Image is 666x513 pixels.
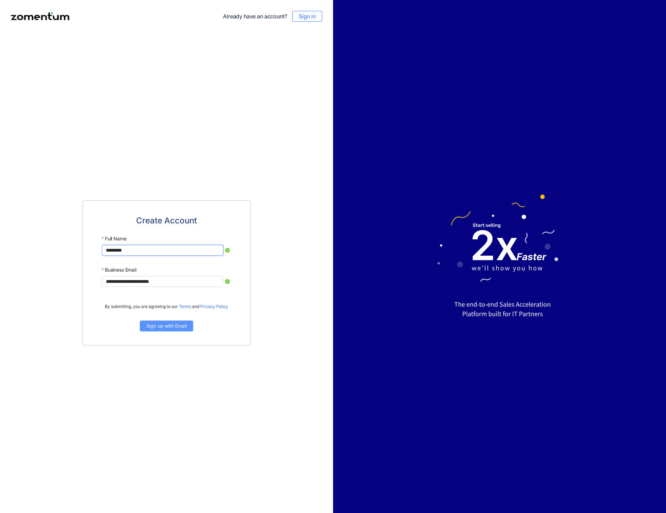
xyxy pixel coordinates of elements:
[102,276,223,287] input: Business Email
[292,11,322,22] button: Sign in
[299,12,316,20] span: Sign in
[11,13,69,20] img: Zomentum logo
[223,11,322,22] div: Already have an account?
[102,245,223,256] input: Full Name
[136,214,197,227] span: Create Account
[105,304,228,310] span: By submitting, you are agreeing to our and
[200,304,228,309] a: Privacy Policy
[102,233,127,245] label: Full Name
[140,320,193,331] button: Sign up with Email
[102,264,136,276] label: Business Email
[146,322,187,330] span: Sign up with Email
[179,304,191,309] a: Terms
